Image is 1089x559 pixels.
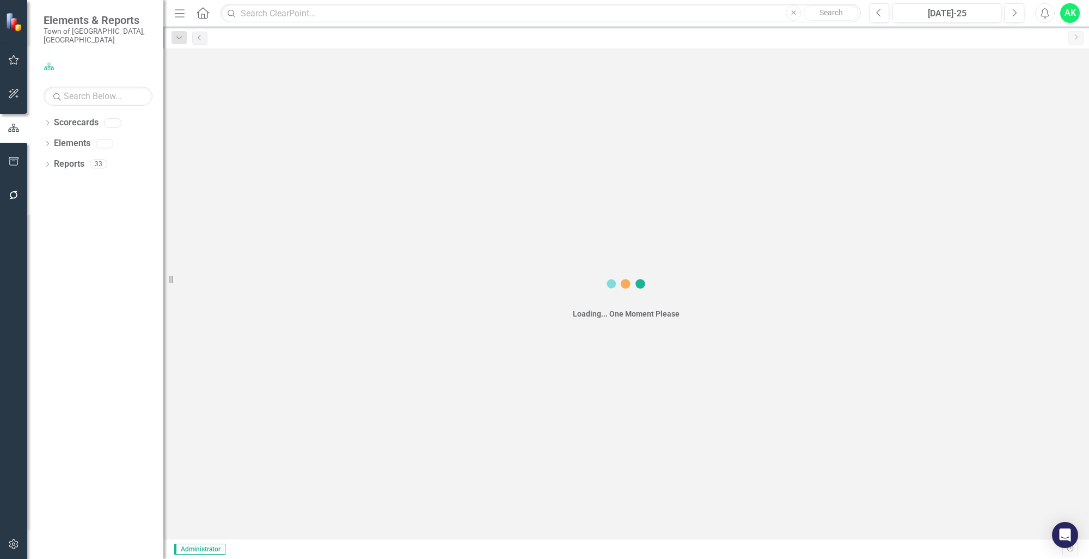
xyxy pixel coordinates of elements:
[1052,522,1078,548] div: Open Intercom Messenger
[90,160,107,169] div: 33
[892,3,1001,23] button: [DATE]-25
[44,14,152,27] span: Elements & Reports
[221,4,861,23] input: Search ClearPoint...
[54,158,84,171] a: Reports
[54,137,90,150] a: Elements
[896,7,998,20] div: [DATE]-25
[44,27,152,45] small: Town of [GEOGRAPHIC_DATA], [GEOGRAPHIC_DATA]
[54,117,99,129] a: Scorecards
[44,87,152,106] input: Search Below...
[1060,3,1080,23] button: AK
[573,308,680,319] div: Loading... One Moment Please
[819,8,843,17] span: Search
[174,544,225,555] span: Administrator
[5,13,25,32] img: ClearPoint Strategy
[804,5,858,21] button: Search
